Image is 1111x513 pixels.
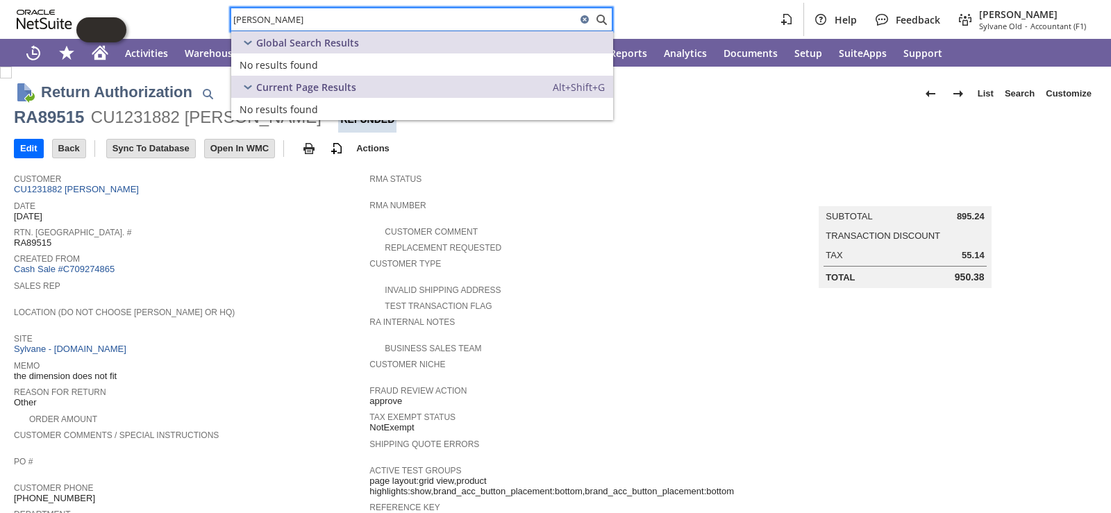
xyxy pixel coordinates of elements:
h1: Return Authorization [41,81,192,103]
a: Subtotal [826,211,872,221]
span: Sylvane Old [979,21,1022,31]
a: Total [826,272,855,283]
input: Search [231,11,576,28]
a: SuiteApps [830,39,895,67]
a: Customer Comments / Special Instructions [14,430,219,440]
span: Setup [794,47,822,60]
span: SuiteApps [839,47,887,60]
a: Order Amount [29,414,97,424]
span: page layout:grid view,product highlights:show,brand_acc_button_placement:bottom,brand_acc_button_... [369,476,734,497]
span: 950.38 [955,271,985,283]
a: Support [895,39,951,67]
a: Actions [351,143,395,153]
a: Business Sales Team [385,344,481,353]
span: Documents [724,47,778,60]
a: Customer Type [369,259,441,269]
span: Feedback [896,13,940,26]
img: print.svg [301,140,317,157]
a: Test Transaction Flag [385,301,492,311]
img: Next [950,85,967,102]
span: Current Page Results [256,81,356,94]
span: Alt+Shift+G [553,81,605,94]
span: Support [903,47,942,60]
a: PO # [14,457,33,466]
span: [PHONE_NUMBER] [14,493,95,504]
a: Home [83,39,117,67]
span: Analytics [664,47,707,60]
span: NotExempt [369,422,414,433]
a: Created From [14,254,80,264]
a: Fraud Review Action [369,386,467,396]
span: Warehouse [185,47,238,60]
svg: Search [593,11,610,28]
span: the dimension does not fit [14,371,117,382]
a: Tax Exempt Status [369,412,456,422]
input: Sync To Database [107,140,195,158]
a: Setup [786,39,830,67]
a: Sales Rep [14,281,60,291]
span: 895.24 [957,211,985,222]
a: Invalid Shipping Address [385,285,501,295]
a: Memo [14,361,40,371]
a: Analytics [655,39,715,67]
a: No results found [231,53,613,76]
svg: Home [92,44,108,61]
a: Transaction Discount [826,230,940,241]
iframe: Click here to launch Oracle Guided Learning Help Panel [76,17,126,42]
a: Sylvane - [DOMAIN_NAME] [14,344,130,354]
img: Previous [922,85,939,102]
a: Active Test Groups [369,466,461,476]
a: Site [14,334,33,344]
caption: Summary [819,184,991,206]
span: Global Search Results [256,36,359,49]
a: Replacement Requested [385,243,501,253]
a: Warehouse [176,39,247,67]
svg: Recent Records [25,44,42,61]
div: Shortcuts [50,39,83,67]
a: Rtn. [GEOGRAPHIC_DATA]. # [14,228,131,237]
span: Help [835,13,857,26]
span: [DATE] [14,211,42,222]
a: Reference Key [369,503,440,512]
a: Location (Do Not Choose [PERSON_NAME] or HQ) [14,308,235,317]
span: approve [369,396,402,407]
a: Customer Niche [369,360,445,369]
a: No results found [231,98,613,120]
a: RMA Number [369,201,426,210]
span: RA89515 [14,237,51,249]
span: Activities [125,47,168,60]
svg: logo [17,10,72,29]
span: Oracle Guided Learning Widget. To move around, please hold and drag [101,17,126,42]
a: Reason For Return [14,387,106,397]
a: Tax [826,250,842,260]
a: Recent Records [17,39,50,67]
a: Reports [601,39,655,67]
a: Shipping Quote Errors [369,439,479,449]
a: Customer [14,174,61,184]
div: RA89515 [14,106,84,128]
div: CU1231882 [PERSON_NAME] [91,106,321,128]
a: RA Internal Notes [369,317,455,327]
span: No results found [240,103,318,116]
span: 55.14 [962,250,985,261]
input: Open In WMC [205,140,275,158]
span: Reports [610,47,647,60]
a: Customer Comment [385,227,478,237]
input: Back [53,140,85,158]
svg: Shortcuts [58,44,75,61]
a: Cash Sale #C709274865 [14,264,115,274]
a: Date [14,201,35,211]
a: Search [999,83,1040,105]
a: List [972,83,999,105]
a: Activities [117,39,176,67]
a: Customer Phone [14,483,93,493]
span: [PERSON_NAME] [979,8,1086,21]
a: Documents [715,39,786,67]
a: RMA Status [369,174,421,184]
img: add-record.svg [328,140,345,157]
a: CU1231882 [PERSON_NAME] [14,184,142,194]
span: Other [14,397,37,408]
img: Quick Find [199,85,216,102]
span: Accountant (F1) [1030,21,1086,31]
span: - [1025,21,1028,31]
